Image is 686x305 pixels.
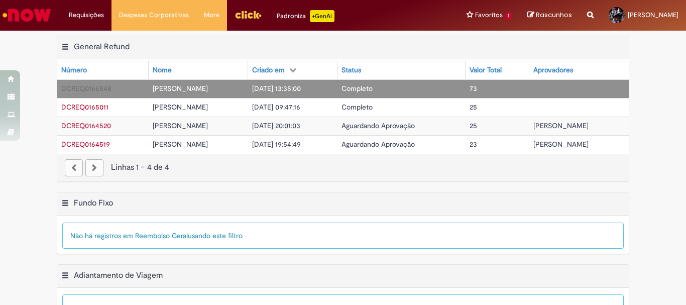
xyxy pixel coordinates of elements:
span: 73 [470,84,477,93]
span: 25 [470,103,477,112]
nav: paginação [57,154,629,181]
span: [PERSON_NAME] [533,121,589,130]
img: ServiceNow [1,5,53,25]
span: Aguardando Aprovação [341,140,415,149]
div: Número [61,65,87,75]
a: Rascunhos [527,11,572,20]
a: Abrir Registro: DCREQ0166548 [61,84,111,93]
h2: Fundo Fixo [74,198,113,208]
span: Favoritos [475,10,503,20]
button: General Refund Menu de contexto [61,42,69,55]
span: DCREQ0166548 [61,84,111,93]
span: Completo [341,103,373,112]
button: Adiantamento de Viagem Menu de contexto [61,270,69,283]
div: Nome [153,65,172,75]
span: Aguardando Aprovação [341,121,415,130]
h2: Adiantamento de Viagem [74,270,163,280]
span: Completo [341,84,373,93]
span: DCREQ0164519 [61,140,110,149]
div: Padroniza [277,10,334,22]
span: 1 [505,12,512,20]
span: DCREQ0164520 [61,121,111,130]
span: usando este filtro [188,231,243,240]
div: Não há registros em Reembolso Geral [62,223,624,249]
span: [PERSON_NAME] [533,140,589,149]
span: [DATE] 13:35:00 [252,84,301,93]
span: Despesas Corporativas [119,10,189,20]
p: +GenAi [310,10,334,22]
div: Criado em [252,65,285,75]
button: Fundo Fixo Menu de contexto [61,198,69,211]
div: Aprovadores [533,65,573,75]
span: [PERSON_NAME] [153,140,208,149]
span: DCREQ0165011 [61,103,108,112]
div: Status [341,65,361,75]
a: Abrir Registro: DCREQ0164520 [61,121,111,130]
span: [PERSON_NAME] [153,103,208,112]
h2: General Refund [74,42,130,52]
span: 25 [470,121,477,130]
span: Requisições [69,10,104,20]
a: Abrir Registro: DCREQ0165011 [61,103,108,112]
div: Valor Total [470,65,502,75]
span: [PERSON_NAME] [153,84,208,93]
span: [PERSON_NAME] [153,121,208,130]
span: [DATE] 19:54:49 [252,140,301,149]
span: [DATE] 09:47:16 [252,103,300,112]
div: Linhas 1 − 4 de 4 [65,162,621,173]
span: 23 [470,140,477,149]
span: [PERSON_NAME] [628,11,678,19]
span: More [204,10,219,20]
img: click_logo_yellow_360x200.png [235,7,262,22]
a: Abrir Registro: DCREQ0164519 [61,140,110,149]
span: [DATE] 20:01:03 [252,121,300,130]
span: Rascunhos [536,10,572,20]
